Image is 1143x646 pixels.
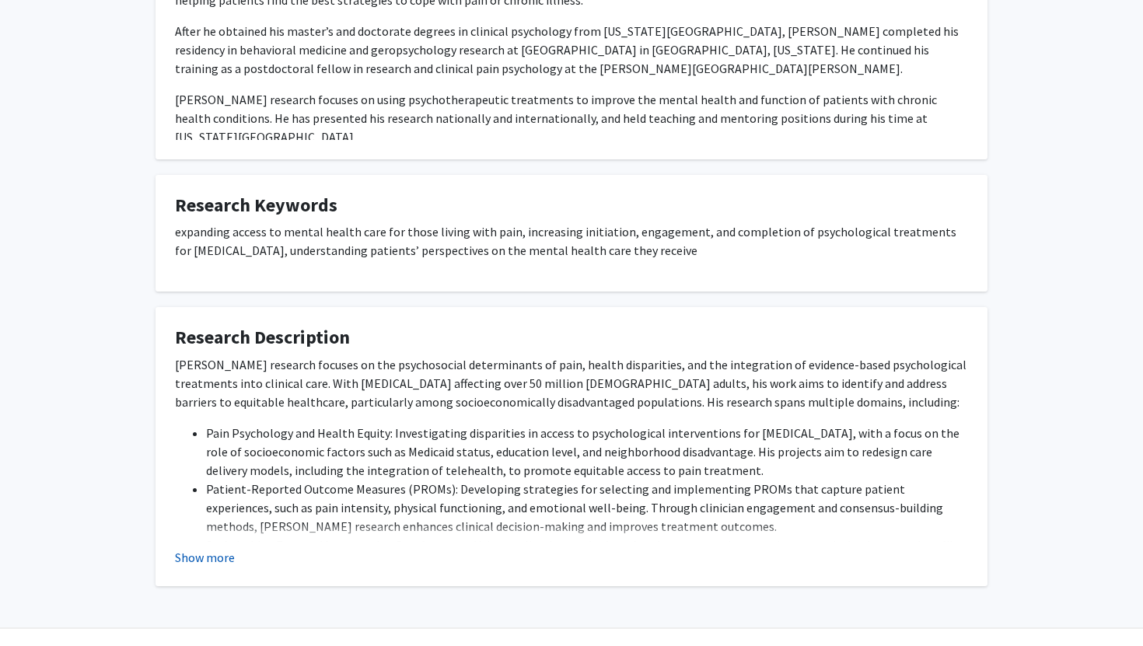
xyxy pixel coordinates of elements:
[206,536,968,592] li: Stakeholder-Engaged Intervention Development: Using qualitative methods and patient-centered appr...
[175,194,968,217] h4: Research Keywords
[175,548,235,567] button: Show more
[175,222,968,260] p: expanding access to mental health care for those living with pain, increasing initiation, engagem...
[12,576,66,634] iframe: Chat
[175,355,968,411] p: [PERSON_NAME] research focuses on the psychosocial determinants of pain, health disparities, and ...
[175,22,968,78] p: After he obtained his master’s and doctorate degrees in clinical psychology from [US_STATE][GEOGR...
[206,424,968,480] li: Pain Psychology and Health Equity: Investigating disparities in access to psychological intervent...
[175,90,968,146] p: [PERSON_NAME] research focuses on using psychotherapeutic treatments to improve the mental health...
[206,480,968,536] li: Patient-Reported Outcome Measures (PROMs): Developing strategies for selecting and implementing P...
[175,326,968,349] h4: Research Description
